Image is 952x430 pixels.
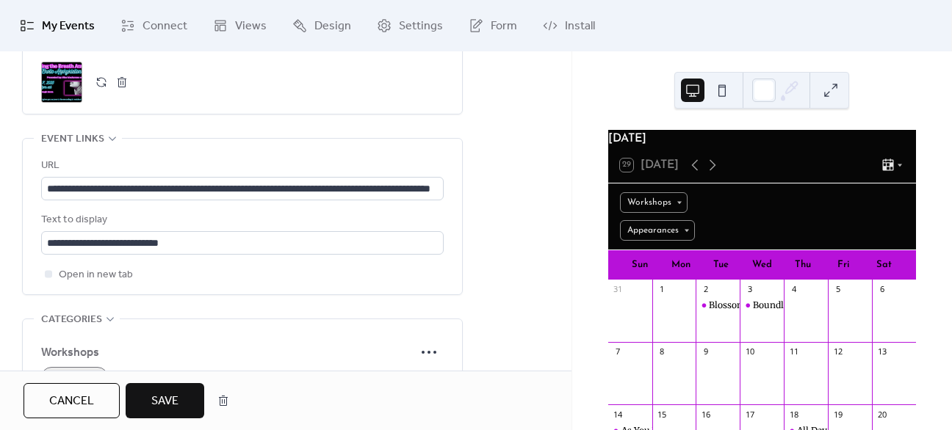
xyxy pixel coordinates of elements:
[613,284,624,295] div: 31
[832,284,843,295] div: 5
[49,369,100,387] span: Workshops
[864,250,904,280] div: Sat
[109,6,198,45] a: Connect
[24,383,120,418] button: Cancel
[657,284,668,295] div: 1
[41,344,414,362] span: Workshops
[41,211,441,229] div: Text to display
[126,383,204,418] button: Save
[740,299,784,312] div: Boundless Creativity: Innovative Ways to Use Rope in Play
[696,299,740,312] div: Blossoming with Sissification
[608,130,916,147] div: [DATE]
[876,409,887,420] div: 20
[49,393,94,410] span: Cancel
[832,346,843,357] div: 12
[41,131,104,148] span: Event links
[491,18,517,35] span: Form
[744,346,755,357] div: 10
[41,62,82,103] div: ;
[700,409,711,420] div: 16
[657,346,668,357] div: 8
[744,409,755,420] div: 17
[788,409,799,420] div: 18
[876,284,887,295] div: 6
[314,18,351,35] span: Design
[42,18,95,35] span: My Events
[9,6,106,45] a: My Events
[565,18,595,35] span: Install
[660,250,701,280] div: Mon
[788,346,799,357] div: 11
[59,266,133,284] span: Open in new tab
[700,284,711,295] div: 2
[143,18,187,35] span: Connect
[532,6,606,45] a: Install
[366,6,454,45] a: Settings
[41,157,441,175] div: URL
[458,6,528,45] a: Form
[742,250,782,280] div: Wed
[620,250,660,280] div: Sun
[202,6,278,45] a: Views
[235,18,267,35] span: Views
[657,409,668,420] div: 15
[832,409,843,420] div: 19
[823,250,863,280] div: Fri
[700,346,711,357] div: 9
[876,346,887,357] div: 13
[744,284,755,295] div: 3
[281,6,362,45] a: Design
[151,393,178,410] span: Save
[613,346,624,357] div: 7
[782,250,823,280] div: Thu
[41,311,102,329] span: Categories
[613,409,624,420] div: 14
[41,35,107,53] span: Event image
[788,284,799,295] div: 4
[701,250,741,280] div: Tue
[399,18,443,35] span: Settings
[709,299,837,312] div: Blossoming with Sissification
